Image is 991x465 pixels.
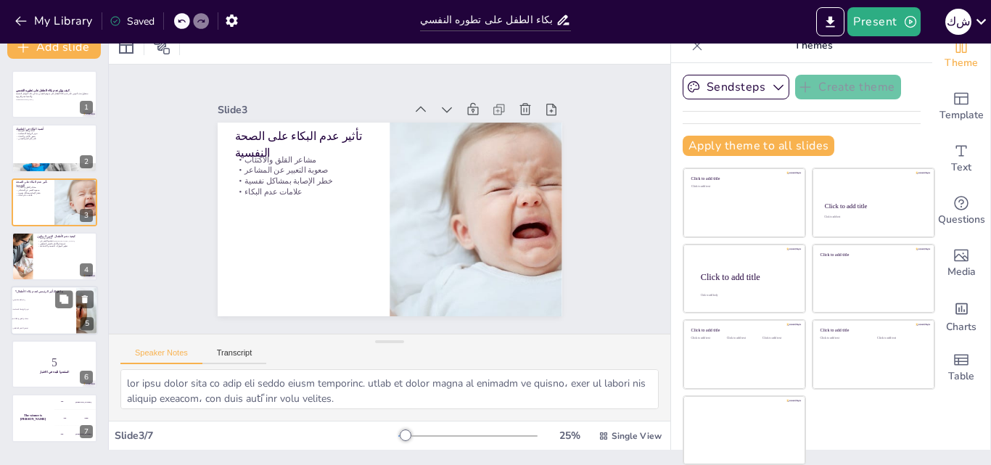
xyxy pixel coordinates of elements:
[951,160,971,176] span: Text
[40,371,70,374] strong: استعدوا للبدء في الاختبار!
[76,290,94,308] button: Delete Slide
[54,427,97,443] div: 300
[80,209,93,222] div: 3
[938,212,985,228] span: Questions
[153,38,170,55] span: Position
[12,70,97,118] div: 1
[16,186,50,189] p: مشاعر القلق والاكتئاب
[16,89,70,92] strong: كيف يؤثر عدم بكاء الطفل على تطوره النفسي
[932,289,990,342] div: Add charts and graphs
[12,178,97,226] div: 3
[16,355,93,371] p: 5
[932,237,990,289] div: Add images, graphics, shapes or video
[16,126,93,131] p: أهمية البكاء في الطفولة
[821,337,866,340] div: Click to add text
[16,192,50,194] p: خطر الإصابة بمشاكل نفسية
[691,337,724,340] div: Click to add text
[16,129,93,132] p: البكاء وسيلة للتواصل
[80,371,93,384] div: 6
[932,28,990,81] div: Change the overall theme
[945,55,978,71] span: Theme
[939,107,984,123] span: Template
[16,194,50,197] p: علامات عدم البكاء
[37,237,93,240] p: بيئة آمنة وداعمة
[13,327,75,329] span: تحسين التعبير العاطفي
[37,234,93,239] p: كيفية دعم الأطفال الذين لا يبكون
[877,337,923,340] div: Click to add text
[80,101,93,114] div: 1
[16,93,93,98] p: ستتناول هذه العرض تأثير عدم بكاء الأطفال على نموهم النفسي، بما في ذلك العوامل النفسية والاجتماعية...
[795,75,901,99] button: Create theme
[12,414,54,421] h4: The winner is [PERSON_NAME]
[12,340,97,388] div: 6
[54,411,97,427] div: 200
[16,98,93,101] p: Generated with [URL]
[683,136,834,156] button: Apply theme to all slides
[16,189,50,192] p: صعوبة التعبير عن المشاعر
[12,124,97,172] div: 2
[12,232,97,280] div: 4
[946,319,976,335] span: Charts
[75,434,91,436] div: [PERSON_NAME]
[115,429,398,443] div: Slide 3 / 7
[947,264,976,280] span: Media
[234,186,372,197] p: علامات عدم البكاء
[11,286,98,335] div: 5
[115,35,138,58] div: Layout
[84,417,88,419] div: Jaap
[825,202,921,210] div: Click to add title
[16,132,93,135] p: تعزيز الروابط الاجتماعية
[727,337,760,340] div: Click to add text
[16,137,93,140] p: تأثير على النمو النفسي
[824,216,921,219] div: Click to add text
[709,28,918,63] p: Themes
[13,299,75,301] span: زيادة الثقة بالنفس
[7,36,101,59] button: Add slide
[847,7,920,36] button: Present
[37,240,93,243] p: تشجيع التعبير عن [DEMOGRAPHIC_DATA]
[54,394,97,410] div: 100
[16,180,50,188] p: تأثير عدم البكاء على الصحة النفسية
[932,342,990,394] div: Add a table
[15,289,72,294] p: ما هو التأثير الرئيسي لعدم بكاء الأطفال؟
[948,369,974,384] span: Table
[234,128,372,160] p: تأثير عدم البكاء على الصحة النفسية
[683,75,789,99] button: Sendsteps
[80,155,93,168] div: 2
[81,317,94,330] div: 5
[202,348,267,364] button: Transcript
[234,155,372,165] p: مشاعر القلق والاكتئاب
[120,369,659,409] textarea: lor ipsu dolor sita co adip eli seddo eiusm temporinc. utlab et dolor magna al enimadm ve quisno،...
[13,308,75,310] span: تعزيز الروابط الاجتماعية
[11,9,99,33] button: My Library
[552,429,587,443] div: 25 %
[816,7,844,36] button: Export to PowerPoint
[55,290,73,308] button: Duplicate Slide
[234,176,372,186] p: خطر الإصابة بمشاكل نفسية
[821,252,924,257] div: Click to add title
[12,394,97,442] div: 7
[37,245,93,248] p: تطوير المهارات النفسية والاجتماعية
[120,348,202,364] button: Speaker Notes
[945,9,971,35] div: ش ك
[691,176,795,181] div: Click to add title
[80,425,93,438] div: 7
[762,337,795,340] div: Click to add text
[932,185,990,237] div: Get real-time input from your audience
[13,318,75,320] span: مشاعر القلق والاكتئاب
[701,294,792,297] div: Click to add body
[16,135,93,138] p: شعور بالأمان والانتماء
[821,328,924,333] div: Click to add title
[37,242,93,245] p: استخدام الألعاب للتعبير العاطفي
[80,263,93,276] div: 4
[691,185,795,189] div: Click to add text
[110,15,155,28] div: Saved
[945,7,971,36] button: ش ك
[218,103,406,117] div: Slide 3
[234,165,372,176] p: صعوبة التعبير عن المشاعر
[932,81,990,133] div: Add ready made slides
[701,271,794,281] div: Click to add title
[420,9,556,30] input: Insert title
[612,430,662,442] span: Single View
[691,328,795,333] div: Click to add title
